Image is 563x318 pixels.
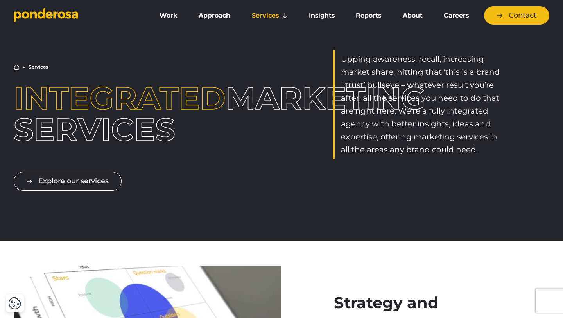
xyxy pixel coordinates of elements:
[23,65,25,69] li: ▶︎
[14,79,226,117] span: Integrated
[29,65,48,69] li: Services
[300,7,344,24] a: Insights
[14,83,230,145] h1: marketing services
[151,7,186,24] a: Work
[347,7,390,24] a: Reports
[484,6,549,25] a: Contact
[14,8,139,23] a: Go to homepage
[435,7,478,24] a: Careers
[393,7,431,24] a: About
[8,296,22,310] img: Revisit consent button
[14,64,20,70] a: Home
[243,7,297,24] a: Services
[190,7,239,24] a: Approach
[8,296,22,310] button: Cookie Settings
[341,53,504,156] p: Upping awareness, recall, increasing market share, hitting that ‘this is a brand I trust’ bullsey...
[14,172,122,190] a: Explore our services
